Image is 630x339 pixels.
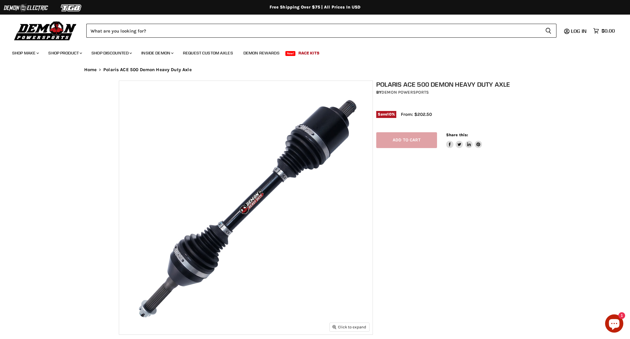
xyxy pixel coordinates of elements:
ul: Main menu [8,44,613,59]
span: $0.00 [601,28,615,34]
a: Request Custom Axles [178,47,238,59]
inbox-online-store-chat: Shopify online store chat [603,314,625,334]
img: TGB Logo 2 [49,2,94,14]
span: Click to expand [332,325,366,329]
a: $0.00 [590,26,618,35]
a: Demon Powersports [381,90,429,95]
span: New! [285,51,296,56]
img: IMAGE [119,81,373,334]
span: Share this: [446,133,468,137]
span: From: $202.50 [401,112,432,117]
img: Demon Powersports [12,20,79,41]
a: Shop Product [44,47,86,59]
span: Save % [376,111,396,118]
a: Log in [568,28,590,34]
span: Polaris ACE 500 Demon Heavy Duty Axle [103,67,192,72]
button: Click to expand [330,323,369,331]
div: Free Shipping Over $75 | All Prices In USD [72,5,558,10]
a: Shop Make [8,47,43,59]
a: Inside Demon [137,47,177,59]
button: Search [540,24,556,38]
span: 10 [387,112,391,116]
h1: Polaris ACE 500 Demon Heavy Duty Axle [376,81,515,88]
a: Race Kits [294,47,324,59]
a: Demon Rewards [239,47,284,59]
a: Home [84,67,97,72]
a: Shop Discounted [87,47,136,59]
div: by [376,89,515,96]
aside: Share this: [446,132,482,148]
input: Search [86,24,540,38]
img: Demon Electric Logo 2 [3,2,49,14]
nav: Breadcrumbs [72,67,558,72]
span: Log in [571,28,587,34]
form: Product [86,24,556,38]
